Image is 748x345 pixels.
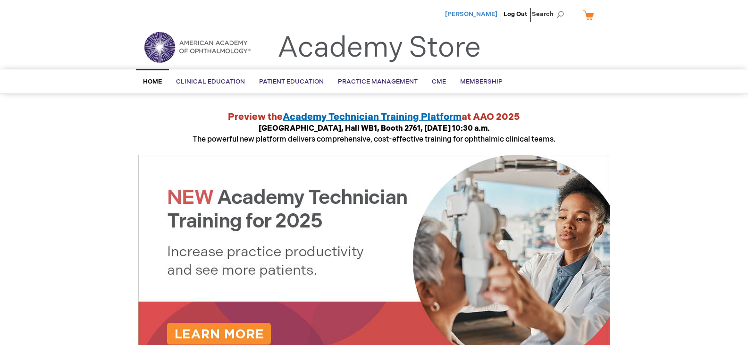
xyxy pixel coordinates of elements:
[432,78,446,85] span: CME
[460,78,503,85] span: Membership
[338,78,418,85] span: Practice Management
[176,78,245,85] span: Clinical Education
[532,5,568,24] span: Search
[259,124,490,133] strong: [GEOGRAPHIC_DATA], Hall WB1, Booth 2761, [DATE] 10:30 a.m.
[277,31,481,65] a: Academy Store
[143,78,162,85] span: Home
[259,78,324,85] span: Patient Education
[283,111,462,123] a: Academy Technician Training Platform
[193,124,555,144] span: The powerful new platform delivers comprehensive, cost-effective training for ophthalmic clinical...
[228,111,520,123] strong: Preview the at AAO 2025
[504,10,527,18] a: Log Out
[445,10,497,18] a: [PERSON_NAME]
